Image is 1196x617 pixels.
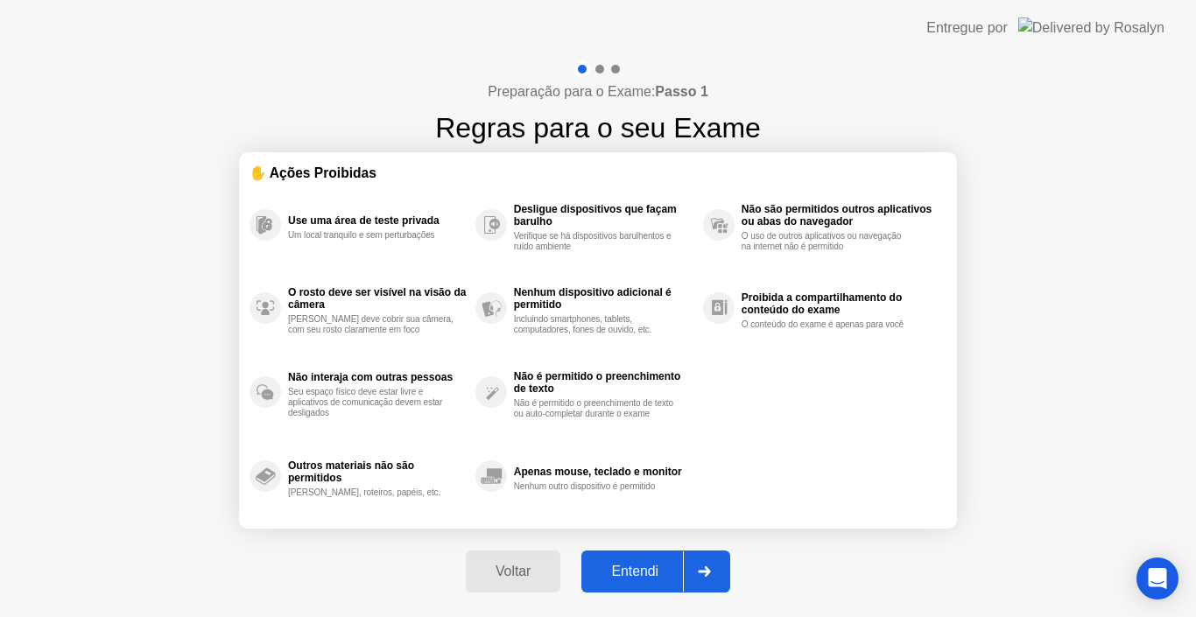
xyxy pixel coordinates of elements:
div: Desligue dispositivos que façam barulho [514,203,694,228]
div: Nenhum dispositivo adicional é permitido [514,286,694,311]
div: Apenas mouse, teclado e monitor [514,466,694,478]
button: Entendi [581,550,730,592]
div: Incluindo smartphones, tablets, computadores, fones de ouvido, etc. [514,314,679,335]
div: Entendi [587,564,683,579]
div: Seu espaço físico deve estar livre e aplicativos de comunicação devem estar desligados [288,387,454,418]
div: Um local tranquilo e sem perturbações [288,230,454,241]
div: O uso de outros aplicativos ou navegação na internet não é permitido [742,231,907,252]
div: Use uma área de teste privada [288,214,467,227]
div: Não interaja com outras pessoas [288,371,467,383]
button: Voltar [466,550,560,592]
div: Open Intercom Messenger [1136,557,1178,599]
div: Entregue por [926,18,1008,39]
div: Proibida a compartilhamento do conteúdo do exame [742,291,938,316]
div: O rosto deve ser visível na visão da câmera [288,286,467,311]
div: Não são permitidos outros aplicativos ou abas do navegador [742,203,938,228]
b: Passo 1 [655,84,707,99]
div: Não é permitido o preenchimento de texto [514,370,694,395]
h1: Regras para o seu Exame [435,107,761,149]
div: Outros materiais não são permitidos [288,459,467,484]
img: Delivered by Rosalyn [1018,18,1164,38]
div: [PERSON_NAME] deve cobrir sua câmera, com seu rosto claramente em foco [288,314,454,335]
div: Nenhum outro dispositivo é permitido [514,481,679,492]
h4: Preparação para o Exame: [488,81,708,102]
div: Verifique se há dispositivos barulhentos e ruído ambiente [514,231,679,252]
div: [PERSON_NAME], roteiros, papéis, etc. [288,487,454,498]
div: Voltar [471,564,555,579]
div: ✋ Ações Proibidas [250,163,946,183]
div: O conteúdo do exame é apenas para você [742,319,907,330]
div: Não é permitido o preenchimento de texto ou auto-completar durante o exame [514,398,679,419]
